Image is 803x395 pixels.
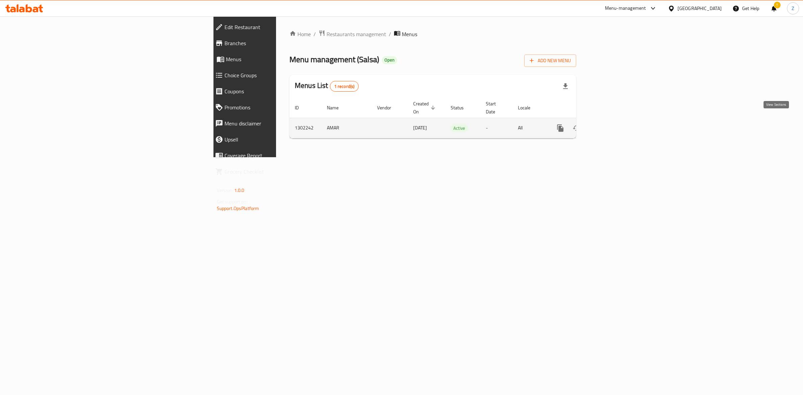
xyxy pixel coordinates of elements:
[217,197,248,206] span: Get support on:
[480,118,513,138] td: -
[413,100,437,116] span: Created On
[289,98,622,138] table: enhanced table
[225,152,342,160] span: Coverage Report
[225,23,342,31] span: Edit Restaurant
[678,5,722,12] div: [GEOGRAPHIC_DATA]
[210,147,348,164] a: Coverage Report
[225,39,342,47] span: Branches
[382,57,397,63] span: Open
[319,30,386,38] a: Restaurants management
[486,100,505,116] span: Start Date
[225,71,342,79] span: Choice Groups
[327,30,386,38] span: Restaurants management
[382,56,397,64] div: Open
[217,186,233,195] span: Version:
[327,104,347,112] span: Name
[210,131,348,147] a: Upsell
[402,30,417,38] span: Menus
[217,204,259,213] a: Support.OpsPlatform
[547,98,622,118] th: Actions
[210,83,348,99] a: Coupons
[210,164,348,180] a: Grocery Checklist
[451,104,472,112] span: Status
[451,124,468,132] span: Active
[552,120,568,136] button: more
[389,30,391,38] li: /
[225,168,342,176] span: Grocery Checklist
[513,118,547,138] td: All
[330,81,359,92] div: Total records count
[295,81,359,92] h2: Menus List
[225,135,342,143] span: Upsell
[330,83,359,90] span: 1 record(s)
[377,104,400,112] span: Vendor
[295,104,307,112] span: ID
[568,120,585,136] button: Change Status
[530,57,571,65] span: Add New Menu
[557,78,573,94] div: Export file
[210,99,348,115] a: Promotions
[210,51,348,67] a: Menus
[210,19,348,35] a: Edit Restaurant
[225,103,342,111] span: Promotions
[518,104,539,112] span: Locale
[210,67,348,83] a: Choice Groups
[605,4,646,12] div: Menu-management
[234,186,245,195] span: 1.0.0
[413,123,427,132] span: [DATE]
[210,115,348,131] a: Menu disclaimer
[524,55,576,67] button: Add New Menu
[210,35,348,51] a: Branches
[226,55,342,63] span: Menus
[289,30,576,38] nav: breadcrumb
[225,87,342,95] span: Coupons
[792,5,794,12] span: Z
[225,119,342,127] span: Menu disclaimer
